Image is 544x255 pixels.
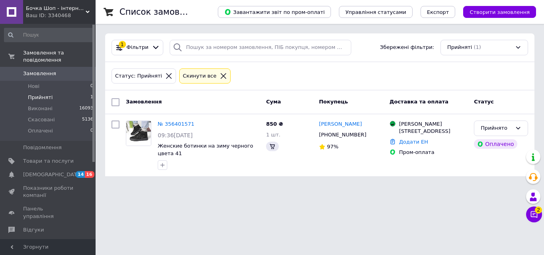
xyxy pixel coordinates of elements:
div: Прийнято [481,124,512,132]
span: Покупець [319,99,348,105]
button: Експорт [421,6,456,18]
span: Замовлення [126,99,162,105]
span: Замовлення та повідомлення [23,49,96,64]
span: 2 [535,206,542,214]
span: Фільтри [127,44,149,51]
button: Чат з покупцем2 [526,206,542,222]
div: Ваш ID: 3340468 [26,12,96,19]
span: Статус [474,99,494,105]
span: Товари та послуги [23,158,74,165]
input: Пошук за номером замовлення, ПІБ покупця, номером телефону, Email, номером накладної [170,40,351,55]
div: Статус: Прийняті [113,72,164,80]
div: [PERSON_NAME] [399,121,468,128]
span: Нові [28,83,39,90]
div: 1 [119,41,126,48]
span: 1 шт. [266,132,280,138]
a: Створити замовлення [455,9,536,15]
a: Додати ЕН [399,139,428,145]
span: Виконані [28,105,53,112]
div: Cкинути все [181,72,218,80]
a: Женские ботинки на зиму черного цвета 41 [158,143,253,156]
span: Експорт [427,9,449,15]
span: 5136 [82,116,93,123]
div: [STREET_ADDRESS] [399,128,468,135]
span: 0 [90,127,93,134]
input: Пошук [4,28,94,42]
span: Прийняті [28,94,53,101]
h1: Список замовлень [119,7,200,17]
span: Завантажити звіт по пром-оплаті [224,8,325,16]
span: Створити замовлення [470,9,530,15]
img: Фото товару [126,121,151,146]
span: Оплачені [28,127,53,134]
span: Показники роботи компанії [23,185,74,199]
span: (1) [474,44,481,50]
span: 850 ₴ [266,121,283,127]
div: Оплачено [474,139,517,149]
span: Бочка Шоп - інтернет магазин дешевого взуття [26,5,86,12]
span: Прийняті [447,44,472,51]
div: Пром-оплата [399,149,468,156]
span: Cума [266,99,281,105]
span: Панель управління [23,205,74,220]
div: [PHONE_NUMBER] [317,130,368,140]
span: Відгуки [23,226,44,234]
button: Створити замовлення [463,6,536,18]
span: [DEMOGRAPHIC_DATA] [23,171,82,178]
button: Управління статусами [339,6,413,18]
span: 09:36[DATE] [158,132,193,138]
span: 97% [327,144,339,150]
button: Завантажити звіт по пром-оплаті [218,6,331,18]
span: 16093 [79,105,93,112]
span: Скасовані [28,116,55,123]
span: 14 [76,171,85,178]
span: 1 [90,94,93,101]
span: 16 [85,171,94,178]
span: Повідомлення [23,144,62,151]
span: Замовлення [23,70,56,77]
a: № 356401571 [158,121,194,127]
a: [PERSON_NAME] [319,121,362,128]
span: Управління статусами [345,9,406,15]
span: Доставка та оплата [389,99,448,105]
span: 0 [90,83,93,90]
span: Збережені фільтри: [380,44,434,51]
